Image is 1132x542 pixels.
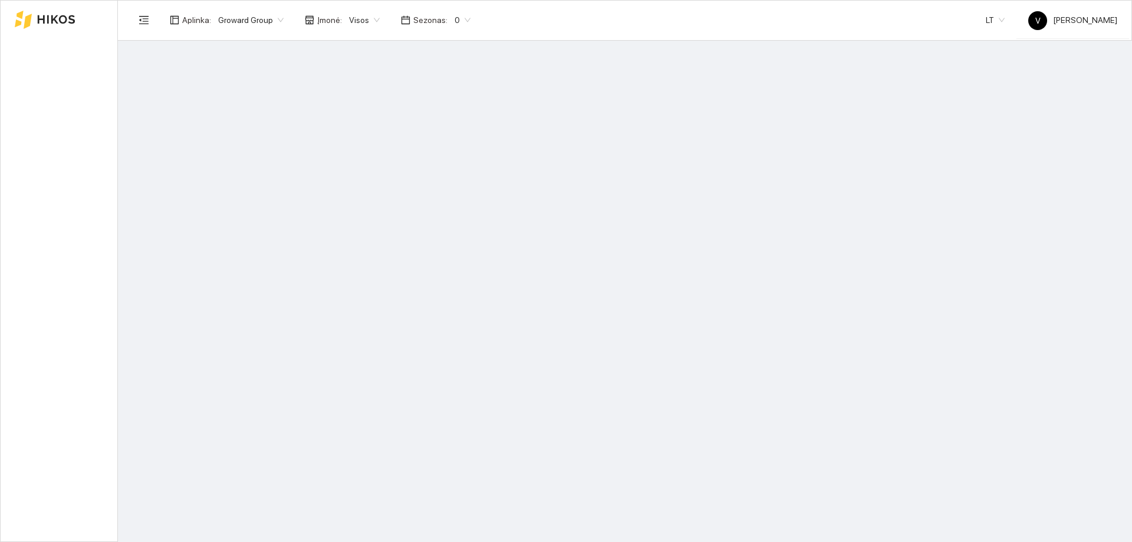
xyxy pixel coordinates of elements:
[455,11,470,29] span: 0
[413,14,447,27] span: Sezonas :
[1028,15,1117,25] span: [PERSON_NAME]
[349,11,380,29] span: Visos
[139,15,149,25] span: menu-fold
[1035,11,1041,30] span: V
[305,15,314,25] span: shop
[401,15,410,25] span: calendar
[170,15,179,25] span: layout
[218,11,284,29] span: Groward Group
[132,8,156,32] button: menu-fold
[317,14,342,27] span: Įmonė :
[182,14,211,27] span: Aplinka :
[986,11,1005,29] span: LT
